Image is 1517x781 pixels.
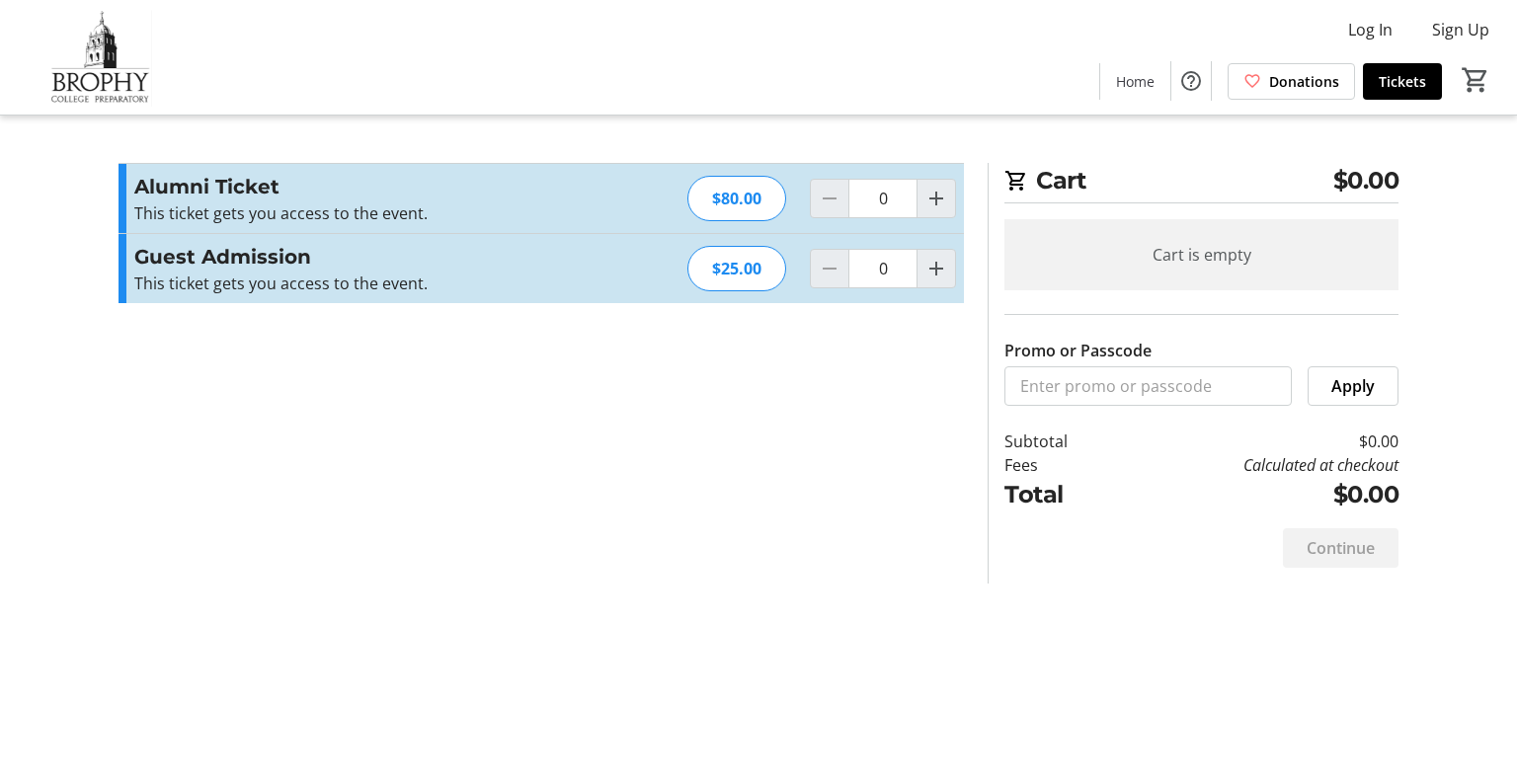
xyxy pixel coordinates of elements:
[1228,63,1355,100] a: Donations
[1119,453,1398,477] td: Calculated at checkout
[134,201,566,225] p: This ticket gets you access to the event.
[918,250,955,287] button: Increment by one
[1332,14,1408,45] button: Log In
[848,179,918,218] input: Alumni Ticket Quantity
[1119,430,1398,453] td: $0.00
[918,180,955,217] button: Increment by one
[1348,18,1393,41] span: Log In
[1004,339,1152,362] label: Promo or Passcode
[1004,453,1119,477] td: Fees
[1100,63,1170,100] a: Home
[1004,163,1398,203] h2: Cart
[687,176,786,221] div: $80.00
[1004,219,1398,290] div: Cart is empty
[1116,71,1155,92] span: Home
[687,246,786,291] div: $25.00
[1333,163,1399,198] span: $0.00
[1458,62,1493,98] button: Cart
[1308,366,1398,406] button: Apply
[1331,374,1375,398] span: Apply
[1004,430,1119,453] td: Subtotal
[1269,71,1339,92] span: Donations
[1379,71,1426,92] span: Tickets
[1432,18,1489,41] span: Sign Up
[1171,61,1211,101] button: Help
[1416,14,1505,45] button: Sign Up
[1004,366,1292,406] input: Enter promo or passcode
[12,8,188,107] img: Brophy College Preparatory 's Logo
[1119,477,1398,512] td: $0.00
[134,272,566,295] div: This ticket gets you access to the event.
[1363,63,1442,100] a: Tickets
[134,172,566,201] h3: Alumni Ticket
[1004,477,1119,512] td: Total
[134,242,566,272] h3: Guest Admission
[848,249,918,288] input: Guest Admission Quantity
